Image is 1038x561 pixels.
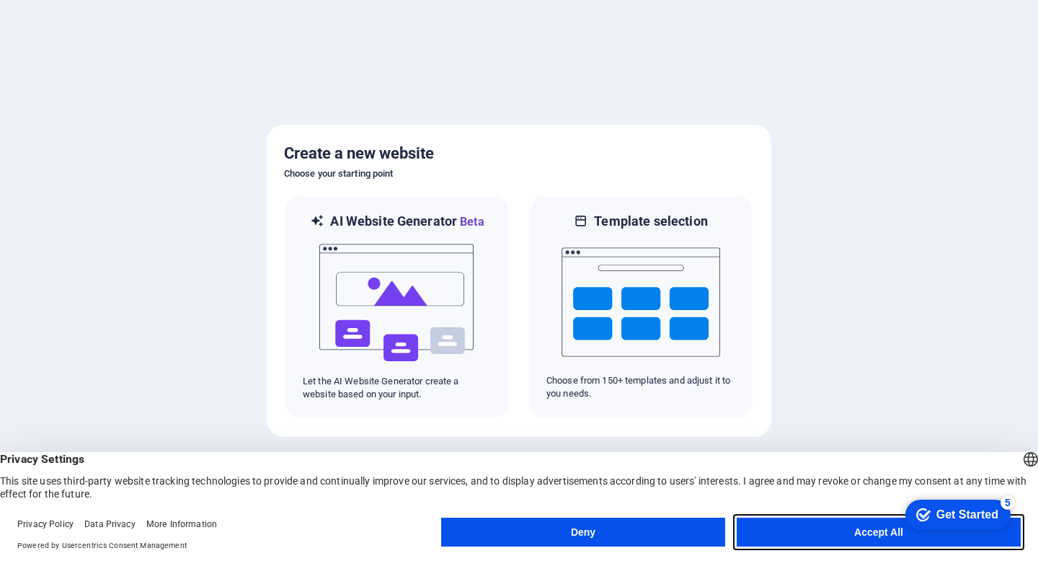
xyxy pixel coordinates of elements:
span: Beta [457,215,484,229]
img: ai [318,231,476,375]
h6: Choose your starting point [284,165,754,182]
div: Get Started [43,16,105,29]
h6: AI Website Generator [330,213,484,231]
p: Choose from 150+ templates and adjust it to you needs. [546,374,735,400]
div: Template selectionChoose from 150+ templates and adjust it to you needs. [528,194,754,420]
p: Let the AI Website Generator create a website based on your input. [303,375,492,401]
div: 5 [107,3,121,17]
div: AI Website GeneratorBetaaiLet the AI Website Generator create a website based on your input. [284,194,510,420]
div: Get Started 5 items remaining, 0% complete [12,7,117,37]
h5: Create a new website [284,142,754,165]
h6: Template selection [594,213,707,230]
